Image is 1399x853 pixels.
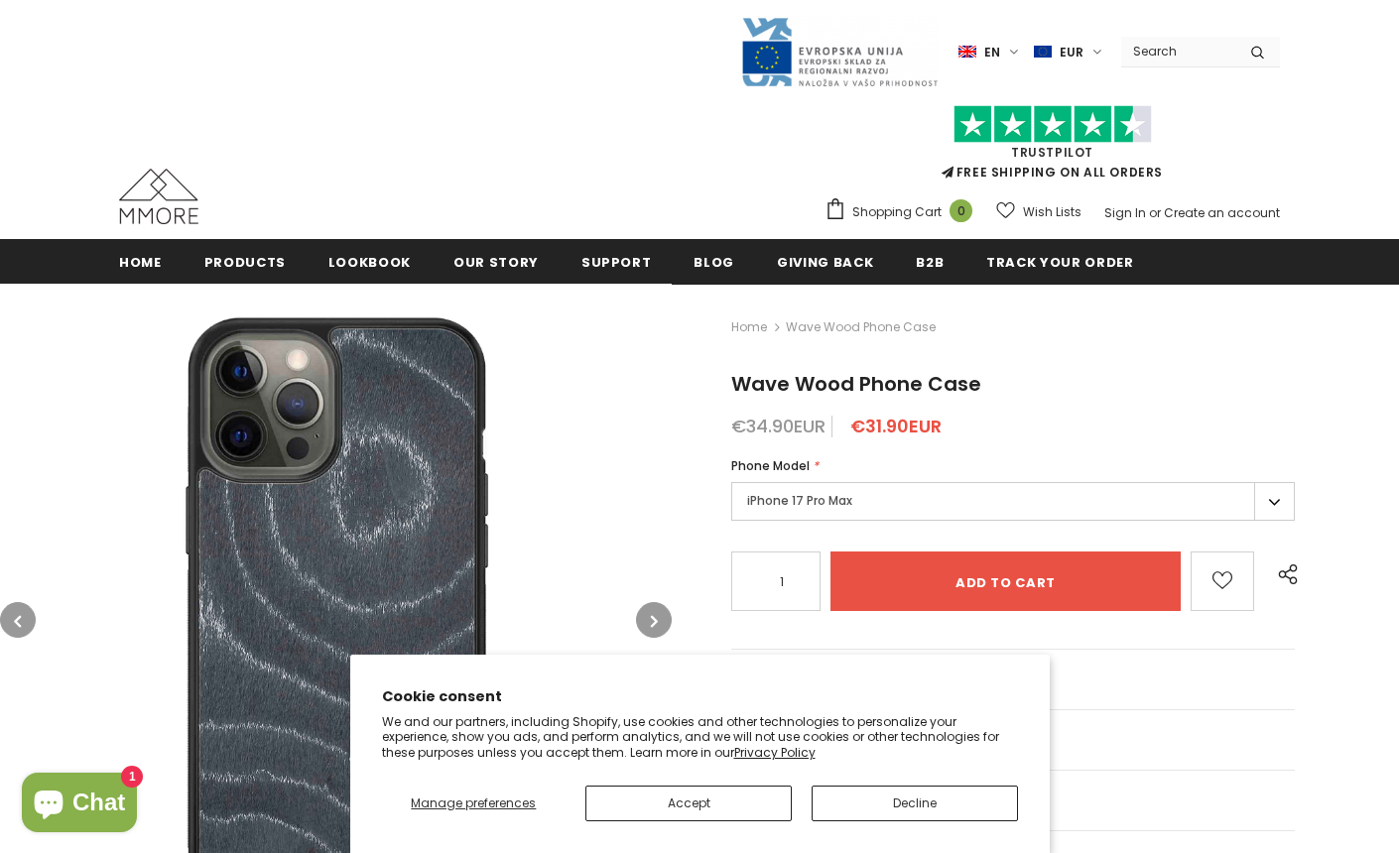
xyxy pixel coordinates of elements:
span: Our Story [453,253,539,272]
span: Wish Lists [1023,202,1081,222]
span: Giving back [777,253,873,272]
a: Wish Lists [996,194,1081,229]
a: Lookbook [328,239,411,284]
label: iPhone 17 Pro Max [731,482,1295,521]
a: Products [204,239,286,284]
span: €34.90EUR [731,414,826,438]
img: Javni Razpis [740,16,939,88]
a: Home [119,239,162,284]
span: en [984,43,1000,62]
span: Manage preferences [411,794,536,811]
a: support [581,239,652,284]
span: Phone Model [731,457,810,474]
span: Products [204,253,286,272]
input: Add to cart [830,551,1181,611]
span: Wave Wood Phone Case [786,315,936,339]
span: or [1149,204,1161,221]
span: Wave Wood Phone Case [731,370,981,398]
a: Home [731,315,767,339]
a: Shopping Cart 0 [825,197,982,227]
a: Javni Razpis [740,43,939,60]
span: support [581,253,652,272]
a: Our Story [453,239,539,284]
a: Create an account [1164,204,1280,221]
inbox-online-store-chat: Shopify online store chat [16,773,143,837]
span: Home [119,253,162,272]
img: i-lang-1.png [958,44,976,61]
a: Track your order [986,239,1133,284]
a: B2B [916,239,944,284]
button: Decline [812,786,1018,821]
h2: Cookie consent [382,686,1018,707]
span: FREE SHIPPING ON ALL ORDERS [825,114,1280,181]
span: Shopping Cart [852,202,942,222]
img: MMORE Cases [119,169,198,224]
span: B2B [916,253,944,272]
span: Lookbook [328,253,411,272]
a: Privacy Policy [734,744,816,761]
span: EUR [1060,43,1083,62]
a: Giving back [777,239,873,284]
span: Blog [694,253,734,272]
img: Trust Pilot Stars [954,105,1152,144]
p: We and our partners, including Shopify, use cookies and other technologies to personalize your ex... [382,714,1018,761]
span: Track your order [986,253,1133,272]
a: Sign In [1104,204,1146,221]
button: Manage preferences [381,786,566,821]
span: 0 [950,199,972,222]
span: €31.90EUR [850,414,942,438]
input: Search Site [1121,37,1235,65]
a: General Questions [731,650,1295,709]
button: Accept [585,786,792,821]
a: Blog [694,239,734,284]
a: Trustpilot [1011,144,1093,161]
